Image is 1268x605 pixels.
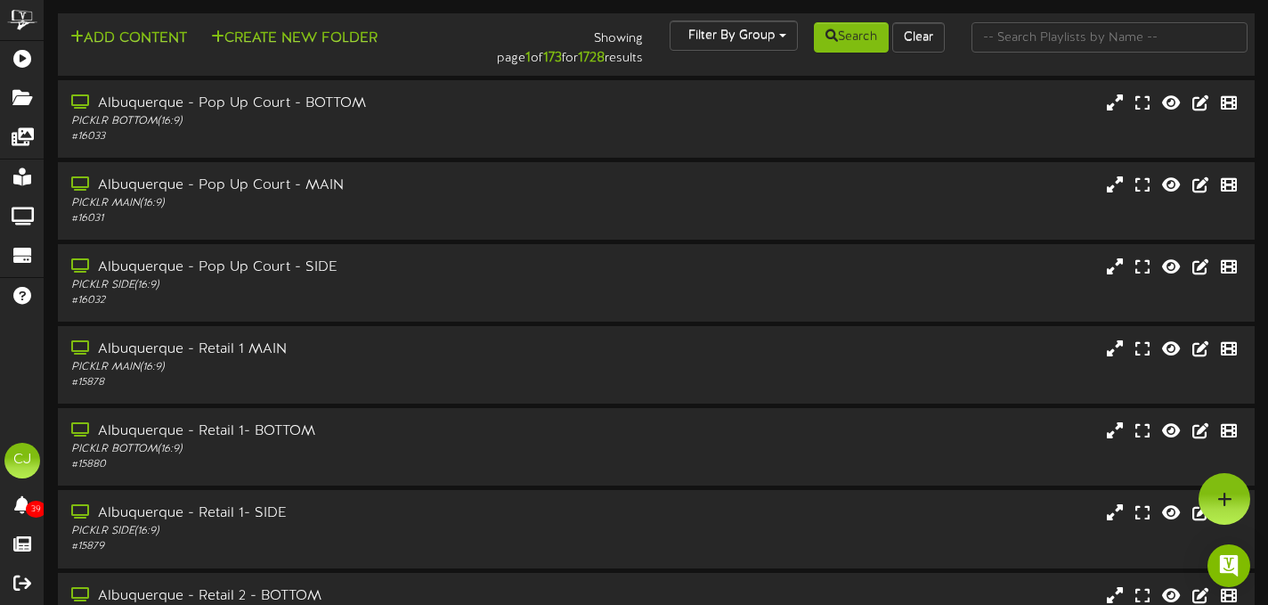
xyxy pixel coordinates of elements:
[455,20,656,69] div: Showing page of for results
[71,339,543,360] div: Albuquerque - Retail 1 MAIN
[71,360,543,375] div: PICKLR MAIN ( 16:9 )
[71,258,543,278] div: Albuquerque - Pop Up Court - SIDE
[71,375,543,390] div: # 15878
[892,22,945,53] button: Clear
[71,129,543,144] div: # 16033
[26,501,46,518] span: 39
[1207,544,1250,587] div: Open Intercom Messenger
[71,503,543,524] div: Albuquerque - Retail 1- SIDE
[71,457,543,472] div: # 15880
[525,50,531,66] strong: 1
[71,211,543,226] div: # 16031
[65,28,192,50] button: Add Content
[670,20,798,51] button: Filter By Group
[71,421,543,442] div: Albuquerque - Retail 1- BOTTOM
[814,22,889,53] button: Search
[71,442,543,457] div: PICKLR BOTTOM ( 16:9 )
[71,524,543,539] div: PICKLR SIDE ( 16:9 )
[71,94,543,114] div: Albuquerque - Pop Up Court - BOTTOM
[543,50,562,66] strong: 173
[71,176,543,196] div: Albuquerque - Pop Up Court - MAIN
[71,196,543,211] div: PICKLR MAIN ( 16:9 )
[578,50,605,66] strong: 1728
[71,539,543,554] div: # 15879
[971,22,1248,53] input: -- Search Playlists by Name --
[71,114,543,129] div: PICKLR BOTTOM ( 16:9 )
[206,28,383,50] button: Create New Folder
[71,293,543,308] div: # 16032
[4,443,40,478] div: CJ
[71,278,543,293] div: PICKLR SIDE ( 16:9 )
